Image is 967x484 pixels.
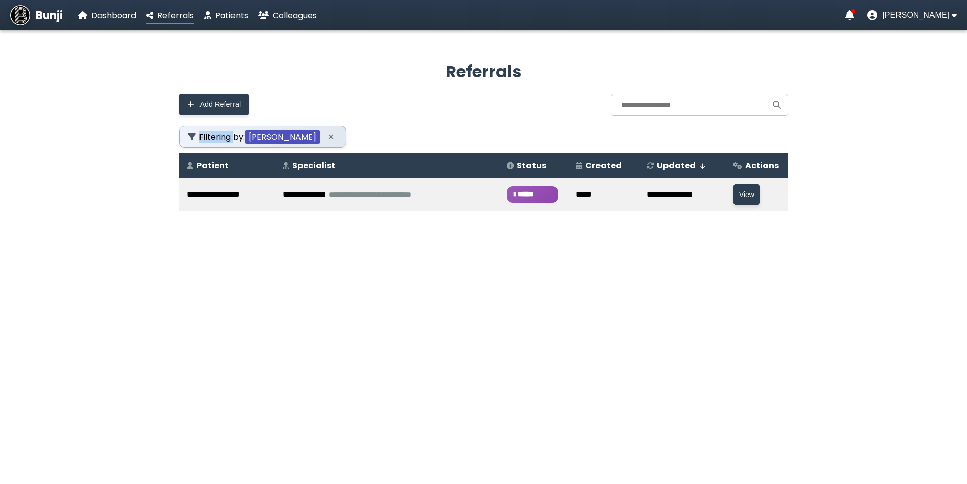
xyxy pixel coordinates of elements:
span: Add Referral [200,100,241,109]
span: Bunji [36,7,63,24]
button: User menu [867,10,957,20]
th: Updated [639,153,725,178]
span: Filtering by: [188,131,320,143]
button: View [733,184,760,205]
a: Dashboard [78,9,136,22]
button: Add Referral [179,94,249,115]
a: Colleagues [258,9,317,22]
a: Patients [204,9,248,22]
th: Specialist [275,153,499,178]
th: Created [568,153,639,178]
th: Status [499,153,568,178]
a: Notifications [845,10,854,20]
b: [PERSON_NAME] [245,130,320,144]
span: Dashboard [91,10,136,21]
h2: Referrals [179,59,788,84]
span: Patients [215,10,248,21]
img: Bunji Dental Referral Management [10,5,30,25]
a: Referrals [146,9,194,22]
a: Bunji [10,5,63,25]
span: Colleagues [273,10,317,21]
th: Actions [725,153,788,178]
button: × [325,131,338,143]
span: [PERSON_NAME] [882,11,949,20]
th: Patient [179,153,275,178]
span: Referrals [157,10,194,21]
